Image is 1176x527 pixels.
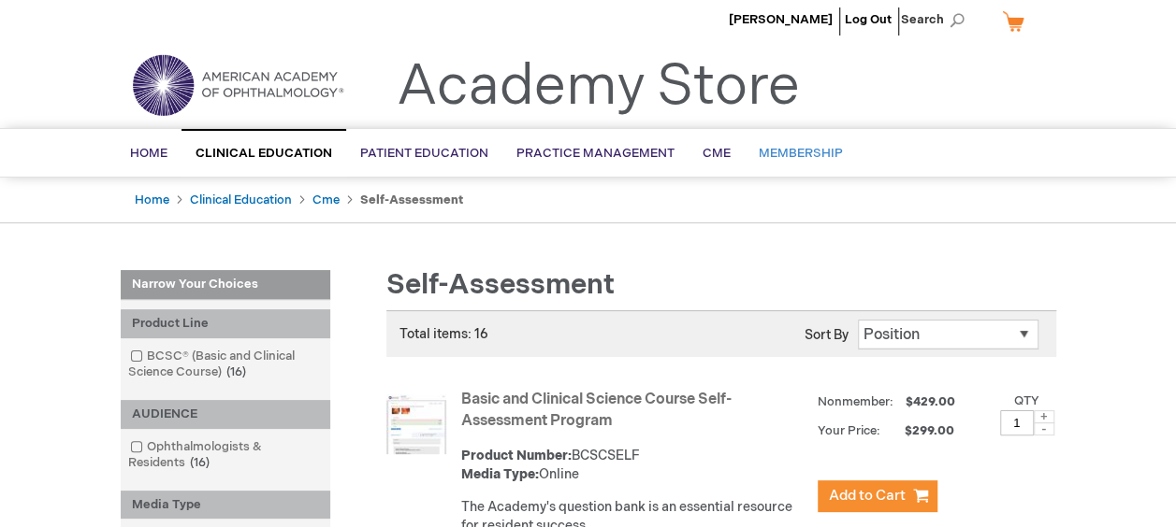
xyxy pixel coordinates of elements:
span: $299.00 [883,423,957,438]
a: BCSC® (Basic and Clinical Science Course)16 [125,348,326,381]
span: Practice Management [516,146,675,161]
button: Add to Cart [818,480,937,512]
span: Self-Assessment [386,268,615,302]
a: Home [135,192,169,207]
strong: Media Type: [461,466,539,482]
a: Basic and Clinical Science Course Self-Assessment Program [461,391,732,430]
strong: Narrow Your Choices [121,270,330,300]
input: Qty [1000,410,1034,435]
span: 16 [222,364,251,379]
div: Product Line [121,309,330,338]
span: Membership [759,146,843,161]
span: Add to Cart [829,487,906,505]
a: Log Out [845,12,892,27]
span: Patient Education [360,146,488,161]
strong: Self-Assessment [360,192,463,207]
a: [PERSON_NAME] [729,12,833,27]
strong: Your Price: [818,423,880,438]
a: Ophthalmologists & Residents16 [125,438,326,472]
div: BCSCSELF Online [461,447,808,484]
span: 16 [185,455,214,470]
span: Clinical Education [196,146,332,161]
label: Qty [1014,393,1039,408]
a: Academy Store [397,53,800,121]
strong: Nonmember: [818,391,893,414]
div: Media Type [121,491,330,520]
a: Clinical Education [190,192,292,207]
label: Sort By [805,327,849,343]
div: AUDIENCE [121,400,330,429]
a: Cme [312,192,340,207]
strong: Product Number: [461,448,572,463]
img: Basic and Clinical Science Course Self-Assessment Program [386,394,446,454]
span: Total items: 16 [399,326,488,342]
span: Search [901,1,972,38]
span: Home [130,146,167,161]
span: $429.00 [903,394,958,409]
span: CME [703,146,731,161]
